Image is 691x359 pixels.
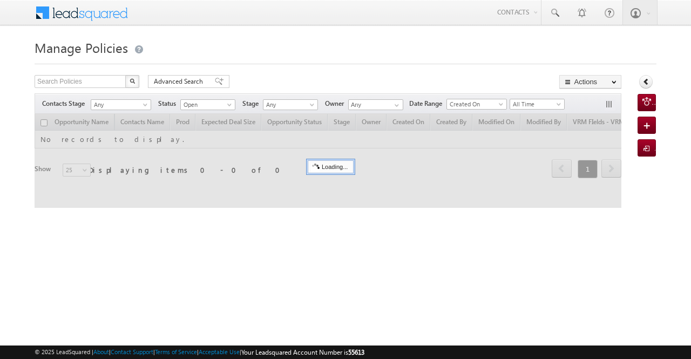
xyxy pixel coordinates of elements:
a: Terms of Service [155,348,197,355]
a: Any [91,99,151,110]
span: Created On [447,99,503,109]
a: All Time [510,99,565,110]
a: Created On [446,99,507,110]
input: Type to Search [348,99,403,110]
span: Date Range [409,99,446,109]
span: Manage Policies [35,39,128,56]
span: Any [91,100,147,110]
a: Any [263,99,318,110]
span: Your Leadsquared Account Number is [241,348,364,356]
span: 55613 [348,348,364,356]
span: Status [158,99,180,109]
span: Open [181,100,232,110]
span: Owner [325,99,348,109]
span: Stage [242,99,263,109]
a: Contact Support [111,348,153,355]
span: Advanced Search [154,77,206,86]
span: Contacts Stage [42,99,89,109]
span: © 2025 LeadSquared | | | | | [35,347,364,357]
a: Show All Items [389,100,402,111]
a: Acceptable Use [199,348,240,355]
div: Loading... [308,160,354,173]
button: Actions [559,75,621,89]
span: All Time [510,99,561,109]
span: Any [263,100,315,110]
img: Search [130,78,135,84]
a: About [93,348,109,355]
a: Open [180,99,235,110]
